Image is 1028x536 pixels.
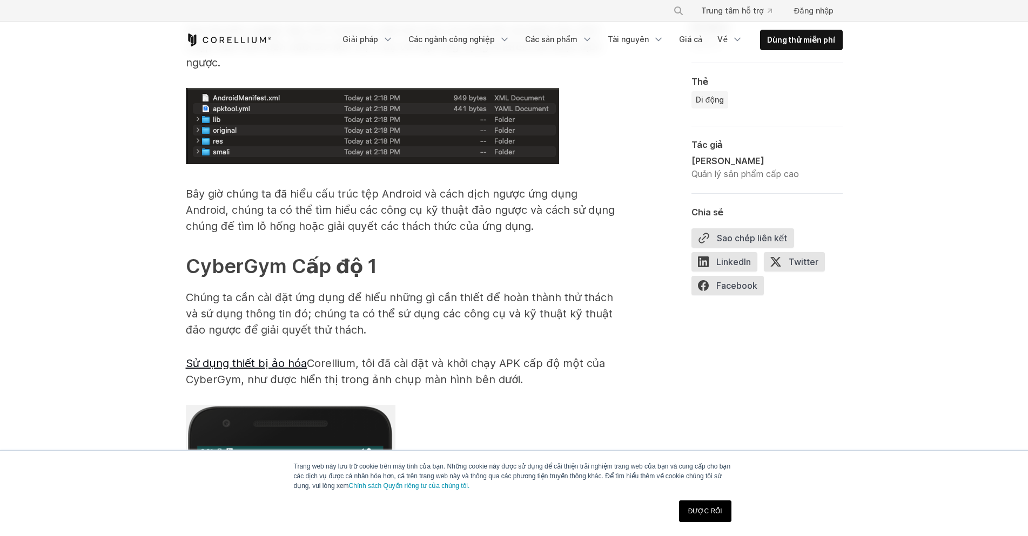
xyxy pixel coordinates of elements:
[186,187,615,233] font: Bây giờ chúng ta đã hiểu cấu trúc tệp Android và cách dịch ngược ứng dụng Android, chúng ta có th...
[696,95,724,104] font: Di động
[342,35,378,44] font: Giải pháp
[691,276,770,300] a: Facebook
[794,6,834,15] font: Đăng nhập
[691,207,724,218] font: Chia sẻ
[716,280,757,291] font: Facebook
[691,139,723,150] font: Tác giả
[688,507,722,515] font: ĐƯỢC RỒI
[691,252,764,276] a: LinkedIn
[691,91,728,108] a: Di động
[408,35,495,44] font: Các ngành công nghiệp
[186,88,559,164] img: Ví dụ về ứng dụng Android đã được dịch ngược.
[186,33,272,46] a: Trang chủ Corellium
[767,35,835,44] font: Dùng thử miễn phí
[764,252,831,276] a: Twitter
[349,482,470,490] a: Chính sách Quyền riêng tư của chúng tôi.
[336,30,842,50] div: Menu điều hướng
[669,1,688,21] button: Tìm kiếm
[716,256,751,267] font: LinkedIn
[186,24,602,69] font: Sau khi dịch ngược tệp APK Android, một thư mục có cùng tên sẽ được tạo. Ảnh chụp màn hình bên dư...
[307,357,355,370] font: Corellium
[186,357,307,370] a: Sử dụng thiết bị ảo hóa
[294,463,731,490] font: Trang web này lưu trữ cookie trên máy tính của bạn. Những cookie này được sử dụng để cải thiện tr...
[186,291,614,336] font: Chúng ta cần cài đặt ứng dụng để hiểu những gì cần thiết để hoàn thành thử thách và sử dụng thông...
[717,35,728,44] font: Về
[679,500,731,522] a: ĐƯỢC RỒI
[525,35,577,44] font: Các sản phẩm
[679,35,703,44] font: Giá cả
[186,357,606,386] font: , tôi đã cài đặt và khởi chạy APK cấp độ một của CyberGym, như được hiển thị trong ảnh chụp màn h...
[186,254,378,278] font: CyberGym Cấp độ 1
[701,6,763,15] font: Trung tâm hỗ trợ
[789,256,818,267] font: Twitter
[608,35,649,44] font: Tài nguyên
[691,228,795,248] button: Sao chép liên kết
[691,168,799,179] font: Quản lý sản phẩm cấp cao
[691,76,709,87] font: Thẻ
[660,1,842,21] div: Menu điều hướng
[691,155,764,166] font: [PERSON_NAME]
